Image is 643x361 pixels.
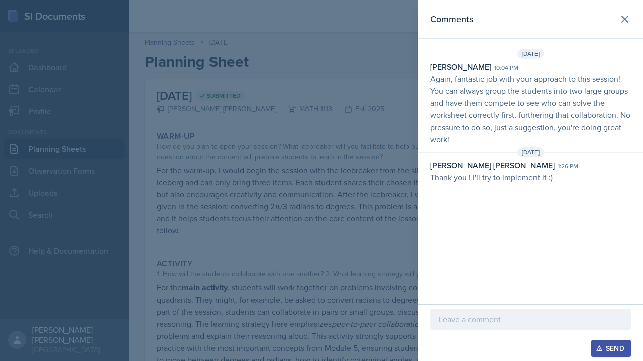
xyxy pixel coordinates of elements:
p: Thank you ! I'll try to implement it :) [430,171,631,183]
div: [PERSON_NAME] [PERSON_NAME] [430,159,555,171]
span: [DATE] [517,147,544,157]
div: Send [598,344,624,352]
button: Send [591,340,631,357]
p: Again, fantastic job with your approach to this session! You can always group the students into t... [430,73,631,145]
div: 1:26 pm [558,162,578,171]
div: [PERSON_NAME] [430,61,491,73]
div: 10:04 pm [494,63,518,72]
h2: Comments [430,12,473,26]
span: [DATE] [517,49,544,59]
